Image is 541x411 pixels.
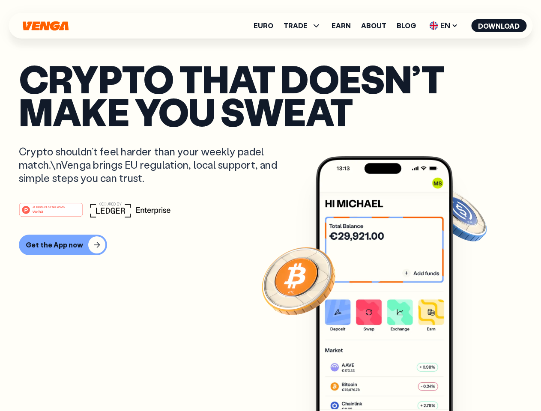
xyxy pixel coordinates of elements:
tspan: Web3 [33,209,43,214]
span: EN [426,19,461,33]
div: Get the App now [26,241,83,249]
tspan: #1 PRODUCT OF THE MONTH [33,205,65,208]
p: Crypto shouldn’t feel harder than your weekly padel match.\nVenga brings EU regulation, local sup... [19,145,290,185]
a: Euro [254,22,273,29]
a: Earn [332,22,351,29]
a: Blog [397,22,416,29]
span: TRADE [284,21,321,31]
a: About [361,22,386,29]
a: Get the App now [19,235,522,255]
img: USDC coin [427,184,489,246]
button: Get the App now [19,235,107,255]
span: TRADE [284,22,308,29]
img: Bitcoin [260,242,337,319]
button: Download [471,19,526,32]
p: Crypto that doesn’t make you sweat [19,62,522,128]
img: flag-uk [429,21,438,30]
a: #1 PRODUCT OF THE MONTHWeb3 [19,208,83,219]
svg: Home [21,21,69,31]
